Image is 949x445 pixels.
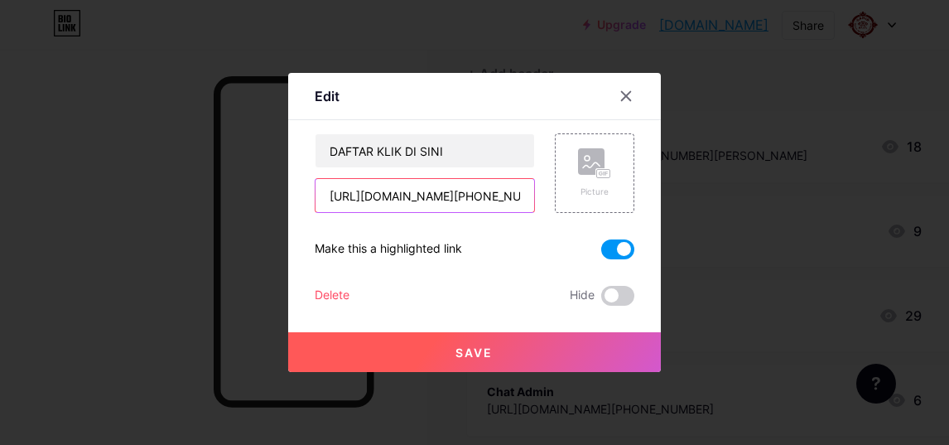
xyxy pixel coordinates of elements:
button: Save [288,332,661,372]
div: Delete [315,286,349,306]
input: URL [316,179,534,212]
div: Edit [315,86,340,106]
span: Hide [570,286,595,306]
div: Make this a highlighted link [315,239,462,259]
div: Picture [578,186,611,198]
span: Save [456,346,494,360]
input: Title [316,134,534,167]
